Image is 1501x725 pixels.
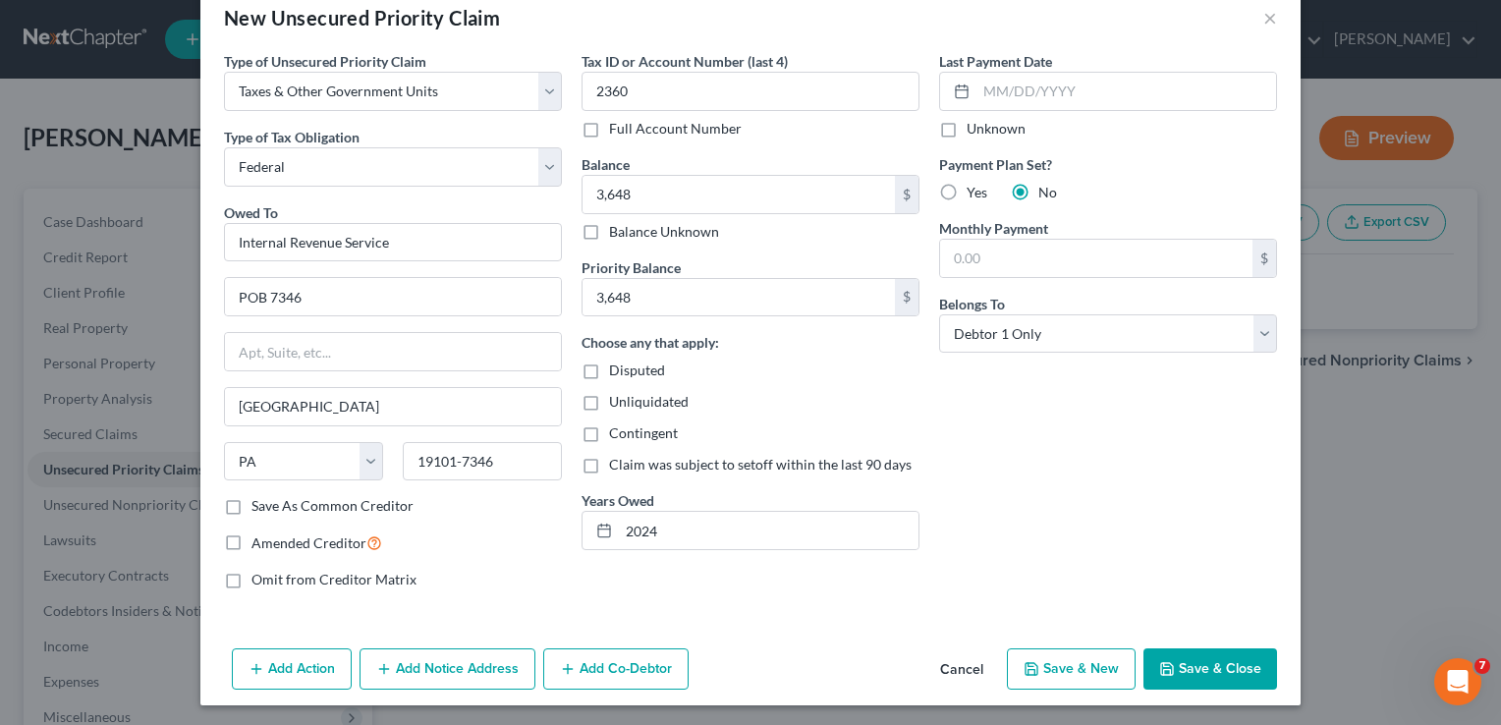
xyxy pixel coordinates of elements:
input: Enter address... [225,278,561,315]
label: Unknown [967,119,1026,139]
iframe: Intercom live chat [1434,658,1481,705]
span: Type of Unsecured Priority Claim [224,53,426,70]
label: Balance [582,154,630,175]
span: No [1038,184,1057,200]
label: Choose any that apply: [582,332,719,353]
button: Add Co-Debtor [543,648,689,690]
div: $ [1252,240,1276,277]
span: Type of Tax Obligation [224,129,360,145]
button: Save & New [1007,648,1136,690]
label: Priority Balance [582,257,681,278]
span: Belongs To [939,296,1005,312]
input: 0.00 [583,176,895,213]
span: 7 [1474,658,1490,674]
input: Apt, Suite, etc... [225,333,561,370]
input: Enter city... [225,388,561,425]
label: Payment Plan Set? [939,154,1277,175]
label: Last Payment Date [939,51,1052,72]
label: Balance Unknown [609,222,719,242]
span: Contingent [609,424,678,441]
div: New Unsecured Priority Claim [224,4,500,31]
label: Full Account Number [609,119,742,139]
label: Monthly Payment [939,218,1048,239]
div: $ [895,279,918,316]
span: Unliquidated [609,393,689,410]
button: Cancel [924,650,999,690]
input: 0.00 [940,240,1252,277]
span: Amended Creditor [251,534,366,551]
input: XXXX [582,72,919,111]
button: × [1263,6,1277,29]
button: Add Notice Address [360,648,535,690]
span: Disputed [609,362,665,378]
button: Save & Close [1143,648,1277,690]
input: MM/DD/YYYY [976,73,1276,110]
label: Save As Common Creditor [251,496,414,516]
span: Claim was subject to setoff within the last 90 days [609,456,912,473]
input: Search creditor by name... [224,223,562,262]
span: Owed To [224,204,278,221]
input: Enter zip... [403,442,562,481]
input: -- [619,512,918,549]
div: $ [895,176,918,213]
span: Yes [967,184,987,200]
span: Omit from Creditor Matrix [251,571,417,587]
input: 0.00 [583,279,895,316]
button: Add Action [232,648,352,690]
label: Tax ID or Account Number (last 4) [582,51,788,72]
label: Years Owed [582,490,654,511]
